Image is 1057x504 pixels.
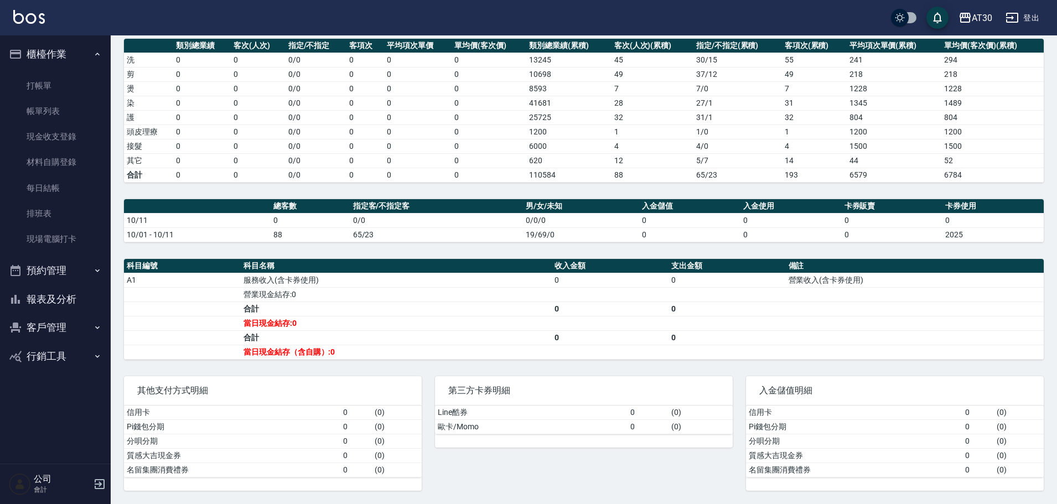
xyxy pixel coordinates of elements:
[173,81,231,96] td: 0
[740,227,842,242] td: 0
[842,213,943,227] td: 0
[746,463,962,477] td: 名留集團消費禮券
[231,81,286,96] td: 0
[962,448,994,463] td: 0
[124,227,271,242] td: 10/01 - 10/11
[124,406,340,420] td: 信用卡
[452,81,526,96] td: 0
[782,96,847,110] td: 31
[746,406,962,420] td: 信用卡
[669,406,733,420] td: ( 0 )
[231,124,286,139] td: 0
[452,39,526,53] th: 單均價(客次價)
[372,463,422,477] td: ( 0 )
[372,448,422,463] td: ( 0 )
[994,434,1044,448] td: ( 0 )
[448,385,719,396] span: 第三方卡券明細
[941,53,1044,67] td: 294
[384,96,452,110] td: 0
[452,110,526,124] td: 0
[372,419,422,434] td: ( 0 )
[34,474,90,485] h5: 公司
[962,434,994,448] td: 0
[4,98,106,124] a: 帳單列表
[452,53,526,67] td: 0
[286,153,347,168] td: 0 / 0
[552,259,669,273] th: 收入金額
[173,53,231,67] td: 0
[350,213,524,227] td: 0/0
[9,473,31,495] img: Person
[241,287,552,302] td: 營業現金結存:0
[231,53,286,67] td: 0
[346,53,384,67] td: 0
[941,81,1044,96] td: 1228
[693,81,782,96] td: 7 / 0
[942,227,1044,242] td: 2025
[782,67,847,81] td: 49
[526,168,611,182] td: 110584
[286,110,347,124] td: 0 / 0
[346,153,384,168] td: 0
[286,168,347,182] td: 0/0
[526,124,611,139] td: 1200
[173,96,231,110] td: 0
[669,419,733,434] td: ( 0 )
[786,259,1044,273] th: 備註
[384,153,452,168] td: 0
[346,124,384,139] td: 0
[384,139,452,153] td: 0
[271,227,350,242] td: 88
[669,259,785,273] th: 支出金額
[435,406,628,420] td: Line酷券
[384,81,452,96] td: 0
[4,226,106,252] a: 現場電腦打卡
[231,153,286,168] td: 0
[669,273,785,287] td: 0
[526,81,611,96] td: 8593
[124,81,173,96] td: 燙
[941,153,1044,168] td: 52
[231,110,286,124] td: 0
[612,67,693,81] td: 49
[552,302,669,316] td: 0
[124,139,173,153] td: 接髮
[693,139,782,153] td: 4 / 0
[782,81,847,96] td: 7
[523,213,639,227] td: 0/0/0
[124,259,1044,360] table: a dense table
[231,39,286,53] th: 客次(人次)
[241,302,552,316] td: 合計
[612,53,693,67] td: 45
[340,434,372,448] td: 0
[384,168,452,182] td: 0
[972,11,992,25] div: AT30
[346,81,384,96] td: 0
[124,153,173,168] td: 其它
[941,124,1044,139] td: 1200
[693,96,782,110] td: 27 / 1
[669,330,785,345] td: 0
[173,139,231,153] td: 0
[847,110,942,124] td: 804
[782,110,847,124] td: 32
[137,385,408,396] span: 其他支付方式明細
[340,406,372,420] td: 0
[941,96,1044,110] td: 1489
[847,53,942,67] td: 241
[452,124,526,139] td: 0
[271,199,350,214] th: 總客數
[693,53,782,67] td: 30 / 15
[124,419,340,434] td: Pi錢包分期
[782,139,847,153] td: 4
[941,168,1044,182] td: 6784
[286,139,347,153] td: 0 / 0
[124,406,422,477] table: a dense table
[350,227,524,242] td: 65/23
[746,419,962,434] td: Pi錢包分期
[340,463,372,477] td: 0
[241,273,552,287] td: 服務收入(含卡券使用)
[994,463,1044,477] td: ( 0 )
[384,67,452,81] td: 0
[346,168,384,182] td: 0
